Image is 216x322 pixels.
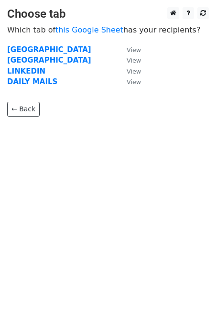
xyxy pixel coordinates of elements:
a: View [117,56,141,64]
a: ← Back [7,102,40,117]
small: View [127,57,141,64]
small: View [127,68,141,75]
h3: Choose tab [7,7,209,21]
p: Which tab of has your recipients? [7,25,209,35]
a: LINKEDIN [7,67,45,75]
a: this Google Sheet [55,25,123,34]
a: [GEOGRAPHIC_DATA] [7,56,91,64]
a: DAILY MAILS [7,77,57,86]
a: [GEOGRAPHIC_DATA] [7,45,91,54]
a: View [117,77,141,86]
a: View [117,45,141,54]
small: View [127,78,141,86]
small: View [127,46,141,54]
a: View [117,67,141,75]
